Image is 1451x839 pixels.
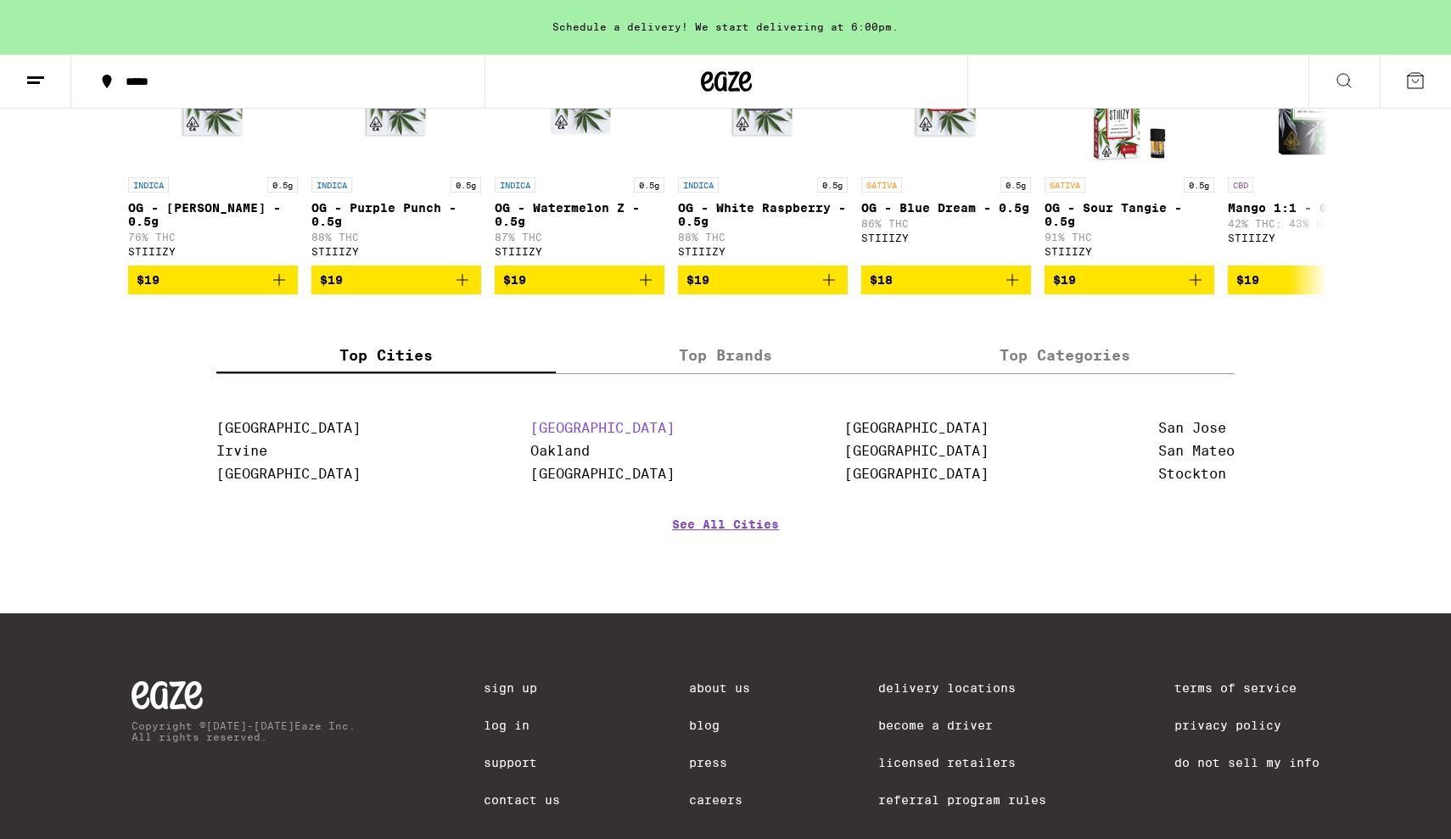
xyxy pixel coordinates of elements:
button: Add to bag [1228,266,1398,294]
p: INDICA [128,177,169,193]
span: $18 [870,273,893,287]
p: SATIVA [861,177,902,193]
a: [GEOGRAPHIC_DATA] [530,466,675,482]
p: OG - Sour Tangie - 0.5g [1045,201,1214,228]
div: STIIIZY [128,246,298,257]
a: [GEOGRAPHIC_DATA] [530,420,675,436]
span: $19 [1053,273,1076,287]
a: [GEOGRAPHIC_DATA] [216,420,361,436]
button: Add to bag [678,266,848,294]
div: STIIIZY [495,246,664,257]
a: See All Cities [672,517,779,580]
p: 88% THC [311,232,481,243]
p: 0.5g [451,177,481,193]
p: OG - Blue Dream - 0.5g [861,201,1031,215]
a: Careers [689,793,750,807]
p: SATIVA [1045,177,1085,193]
a: Privacy Policy [1174,719,1319,732]
p: Mango 1:1 - 0.5g [1228,201,1398,215]
p: OG - Watermelon Z - 0.5g [495,201,664,228]
div: STIIIZY [678,246,848,257]
a: Oakland [530,443,590,459]
div: STIIIZY [1228,232,1398,243]
span: $19 [503,273,526,287]
label: Top Brands [556,337,895,373]
p: 0.5g [1000,177,1031,193]
a: Press [689,756,750,769]
p: 0.5g [634,177,664,193]
a: Irvine [216,443,267,459]
p: INDICA [495,177,535,193]
a: [GEOGRAPHIC_DATA] [216,466,361,482]
p: INDICA [311,177,352,193]
p: 88% THC [678,232,848,243]
p: 87% THC [495,232,664,243]
p: INDICA [678,177,719,193]
p: 42% THC: 43% CBD [1228,218,1398,229]
a: About Us [689,681,750,695]
p: 76% THC [128,232,298,243]
label: Top Categories [895,337,1235,373]
p: 0.5g [267,177,298,193]
p: OG - White Raspberry - 0.5g [678,201,848,228]
div: STIIIZY [1045,246,1214,257]
div: STIIIZY [861,232,1031,243]
span: $19 [137,273,160,287]
a: [GEOGRAPHIC_DATA] [844,466,989,482]
a: Do Not Sell My Info [1174,756,1319,769]
a: Sign Up [484,681,560,695]
button: Add to bag [861,266,1031,294]
a: Contact Us [484,793,560,807]
a: Log In [484,719,560,732]
a: Support [484,756,560,769]
p: 0.5g [817,177,848,193]
div: STIIIZY [311,246,481,257]
a: San Mateo [1158,443,1235,459]
button: Add to bag [1045,266,1214,294]
button: Add to bag [311,266,481,294]
p: Copyright © [DATE]-[DATE] Eaze Inc. All rights reserved. [132,720,356,742]
label: Top Cities [216,337,556,373]
a: Stockton [1158,466,1226,482]
a: Terms of Service [1174,681,1319,695]
p: 86% THC [861,218,1031,229]
p: 91% THC [1045,232,1214,243]
div: tabs [216,337,1235,374]
span: Hi. Need any help? [10,12,122,25]
a: Delivery Locations [878,681,1046,695]
a: Referral Program Rules [878,793,1046,807]
button: Add to bag [128,266,298,294]
a: Blog [689,719,750,732]
p: CBD [1228,177,1253,193]
span: $19 [686,273,709,287]
a: [GEOGRAPHIC_DATA] [844,420,989,436]
p: OG - [PERSON_NAME] - 0.5g [128,201,298,228]
button: Add to bag [495,266,664,294]
span: $19 [1236,273,1259,287]
p: 0.5g [1184,177,1214,193]
span: $19 [320,273,343,287]
a: San Jose [1158,420,1226,436]
a: Become a Driver [878,719,1046,732]
a: Licensed Retailers [878,756,1046,769]
p: OG - Purple Punch - 0.5g [311,201,481,228]
a: [GEOGRAPHIC_DATA] [844,443,989,459]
